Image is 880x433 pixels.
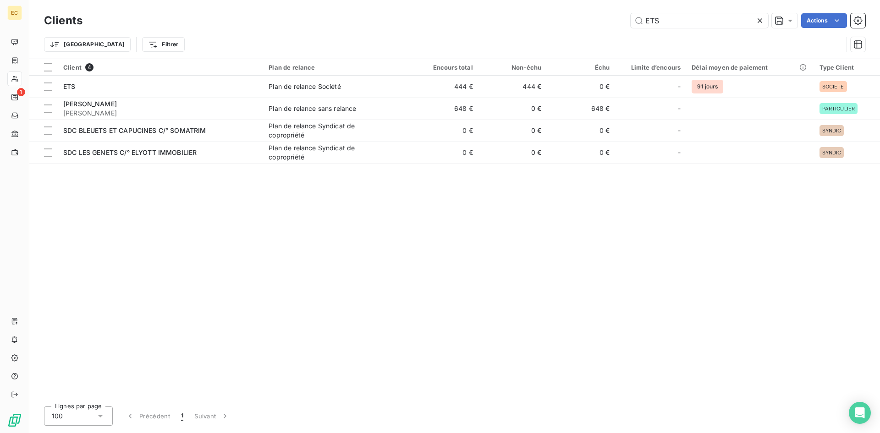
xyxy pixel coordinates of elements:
[410,142,478,164] td: 0 €
[621,64,681,71] div: Limite d’encours
[269,64,404,71] div: Plan de relance
[631,13,768,28] input: Rechercher
[7,5,22,20] div: EC
[547,76,615,98] td: 0 €
[678,126,681,135] span: -
[85,63,93,71] span: 4
[801,13,847,28] button: Actions
[415,64,473,71] div: Encours total
[63,109,258,118] span: [PERSON_NAME]
[17,88,25,96] span: 1
[849,402,871,424] div: Open Intercom Messenger
[181,411,183,421] span: 1
[269,82,341,91] div: Plan de relance Société
[63,126,206,134] span: SDC BLEUETS ET CAPUCINES C/° SOMATRIM
[7,413,22,428] img: Logo LeanPay
[410,120,478,142] td: 0 €
[478,98,547,120] td: 0 €
[44,37,131,52] button: [GEOGRAPHIC_DATA]
[269,104,356,113] div: Plan de relance sans relance
[678,82,681,91] span: -
[822,128,841,133] span: SYNDIC
[819,64,874,71] div: Type Client
[63,82,75,90] span: ETS
[678,148,681,157] span: -
[552,64,610,71] div: Échu
[822,150,841,155] span: SYNDIC
[478,142,547,164] td: 0 €
[269,143,383,162] div: Plan de relance Syndicat de copropriété
[478,120,547,142] td: 0 €
[547,98,615,120] td: 648 €
[678,104,681,113] span: -
[822,106,855,111] span: PARTICULIER
[822,84,844,89] span: SOCIETE
[189,406,235,426] button: Suivant
[176,406,189,426] button: 1
[7,90,22,104] a: 1
[478,76,547,98] td: 444 €
[120,406,176,426] button: Précédent
[410,76,478,98] td: 444 €
[269,121,383,140] div: Plan de relance Syndicat de copropriété
[692,80,723,93] span: 91 jours
[63,148,197,156] span: SDC LES GENETS C/° ELYOTT IMMOBILIER
[142,37,184,52] button: Filtrer
[63,64,82,71] span: Client
[692,64,808,71] div: Délai moyen de paiement
[547,120,615,142] td: 0 €
[44,12,82,29] h3: Clients
[410,98,478,120] td: 648 €
[52,411,63,421] span: 100
[63,100,117,108] span: [PERSON_NAME]
[484,64,541,71] div: Non-échu
[547,142,615,164] td: 0 €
